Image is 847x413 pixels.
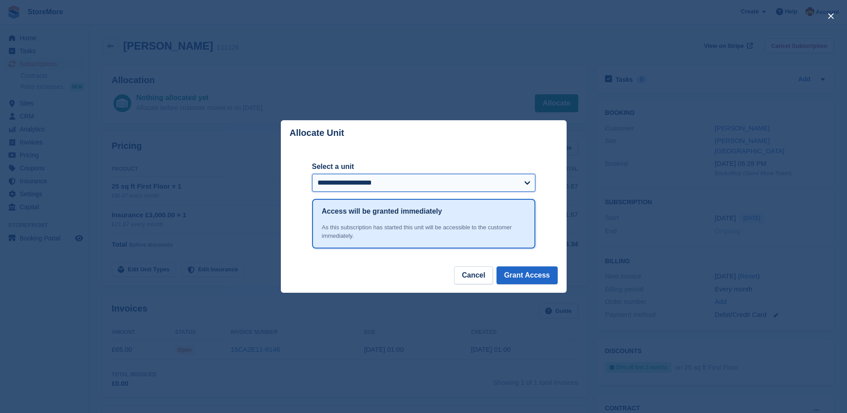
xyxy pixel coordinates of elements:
p: Allocate Unit [290,128,344,138]
label: Select a unit [312,161,535,172]
h1: Access will be granted immediately [322,206,442,217]
div: As this subscription has started this unit will be accessible to the customer immediately. [322,223,526,240]
button: close [824,9,838,23]
button: Cancel [454,266,492,284]
button: Grant Access [497,266,558,284]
